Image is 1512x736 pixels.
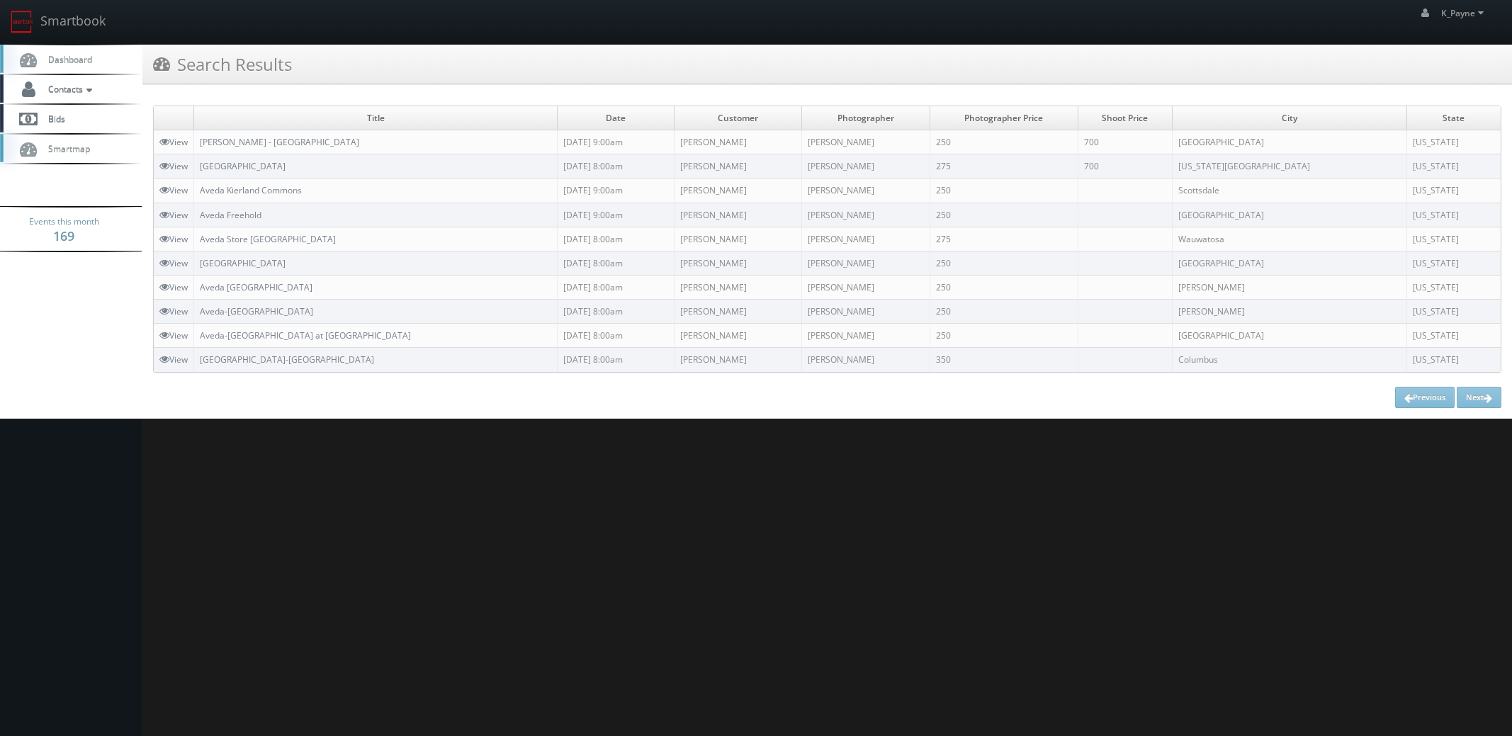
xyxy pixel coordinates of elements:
[558,154,674,179] td: [DATE] 8:00am
[930,130,1078,154] td: 250
[1406,203,1501,227] td: [US_STATE]
[1406,348,1501,372] td: [US_STATE]
[200,281,312,293] a: Aveda [GEOGRAPHIC_DATA]
[674,130,802,154] td: [PERSON_NAME]
[1173,154,1407,179] td: [US_STATE][GEOGRAPHIC_DATA]
[159,305,188,317] a: View
[200,184,302,196] a: Aveda Kierland Commons
[558,106,674,130] td: Date
[159,209,188,221] a: View
[802,227,930,251] td: [PERSON_NAME]
[802,154,930,179] td: [PERSON_NAME]
[1406,300,1501,324] td: [US_STATE]
[159,353,188,366] a: View
[153,52,292,77] h3: Search Results
[674,179,802,203] td: [PERSON_NAME]
[29,215,99,229] span: Events this month
[930,300,1078,324] td: 250
[1078,130,1173,154] td: 700
[1173,300,1407,324] td: [PERSON_NAME]
[53,227,74,244] strong: 169
[930,203,1078,227] td: 250
[930,324,1078,348] td: 250
[558,300,674,324] td: [DATE] 8:00am
[159,233,188,245] a: View
[558,227,674,251] td: [DATE] 8:00am
[41,53,92,65] span: Dashboard
[159,136,188,148] a: View
[674,154,802,179] td: [PERSON_NAME]
[674,324,802,348] td: [PERSON_NAME]
[674,106,802,130] td: Customer
[1173,203,1407,227] td: [GEOGRAPHIC_DATA]
[558,203,674,227] td: [DATE] 9:00am
[194,106,558,130] td: Title
[802,179,930,203] td: [PERSON_NAME]
[802,106,930,130] td: Photographer
[930,106,1078,130] td: Photographer Price
[558,179,674,203] td: [DATE] 9:00am
[558,348,674,372] td: [DATE] 8:00am
[41,142,90,154] span: Smartmap
[802,300,930,324] td: [PERSON_NAME]
[802,324,930,348] td: [PERSON_NAME]
[674,203,802,227] td: [PERSON_NAME]
[674,251,802,275] td: [PERSON_NAME]
[1173,275,1407,299] td: [PERSON_NAME]
[200,233,336,245] a: Aveda Store [GEOGRAPHIC_DATA]
[674,227,802,251] td: [PERSON_NAME]
[200,329,411,341] a: Aveda-[GEOGRAPHIC_DATA] at [GEOGRAPHIC_DATA]
[558,130,674,154] td: [DATE] 9:00am
[1173,348,1407,372] td: Columbus
[200,305,313,317] a: Aveda-[GEOGRAPHIC_DATA]
[1406,227,1501,251] td: [US_STATE]
[1078,154,1173,179] td: 700
[674,348,802,372] td: [PERSON_NAME]
[930,275,1078,299] td: 250
[200,136,359,148] a: [PERSON_NAME] - [GEOGRAPHIC_DATA]
[1406,251,1501,275] td: [US_STATE]
[802,130,930,154] td: [PERSON_NAME]
[1406,154,1501,179] td: [US_STATE]
[41,83,96,95] span: Contacts
[1406,324,1501,348] td: [US_STATE]
[558,324,674,348] td: [DATE] 8:00am
[558,275,674,299] td: [DATE] 8:00am
[1406,179,1501,203] td: [US_STATE]
[159,184,188,196] a: View
[159,257,188,269] a: View
[1173,251,1407,275] td: [GEOGRAPHIC_DATA]
[930,179,1078,203] td: 250
[1441,7,1488,19] span: K_Payne
[930,251,1078,275] td: 250
[802,203,930,227] td: [PERSON_NAME]
[1406,106,1501,130] td: State
[1173,227,1407,251] td: Wauwatosa
[802,251,930,275] td: [PERSON_NAME]
[200,160,286,172] a: [GEOGRAPHIC_DATA]
[11,11,33,33] img: smartbook-logo.png
[674,300,802,324] td: [PERSON_NAME]
[200,353,374,366] a: [GEOGRAPHIC_DATA]-[GEOGRAPHIC_DATA]
[1406,275,1501,299] td: [US_STATE]
[159,329,188,341] a: View
[200,209,261,221] a: Aveda Freehold
[1173,106,1407,130] td: City
[674,275,802,299] td: [PERSON_NAME]
[1173,179,1407,203] td: Scottsdale
[200,257,286,269] a: [GEOGRAPHIC_DATA]
[930,227,1078,251] td: 275
[1078,106,1173,130] td: Shoot Price
[1173,130,1407,154] td: [GEOGRAPHIC_DATA]
[930,154,1078,179] td: 275
[802,275,930,299] td: [PERSON_NAME]
[558,251,674,275] td: [DATE] 8:00am
[159,281,188,293] a: View
[1173,324,1407,348] td: [GEOGRAPHIC_DATA]
[159,160,188,172] a: View
[41,113,65,125] span: Bids
[802,348,930,372] td: [PERSON_NAME]
[930,348,1078,372] td: 350
[1406,130,1501,154] td: [US_STATE]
